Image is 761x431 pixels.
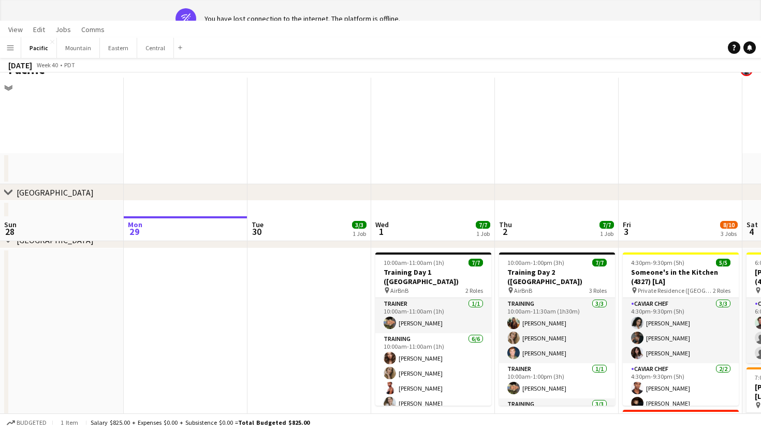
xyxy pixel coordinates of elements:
[384,259,444,266] span: 10:00am-11:00am (1h)
[375,298,491,333] app-card-role: Trainer1/110:00am-11:00am (1h)[PERSON_NAME]
[713,287,730,294] span: 2 Roles
[250,226,264,237] span: 30
[623,220,631,229] span: Fri
[499,252,615,406] app-job-card: 10:00am-1:00pm (3h)7/7Training Day 2 ([GEOGRAPHIC_DATA]) AirBnB3 RolesTraining3/310:00am-11:30am ...
[5,417,48,428] button: Budgeted
[745,226,758,237] span: 4
[499,267,615,286] h3: Training Day 2 ([GEOGRAPHIC_DATA])
[64,61,75,69] div: PDT
[638,287,713,294] span: Private Residence ([GEOGRAPHIC_DATA], [GEOGRAPHIC_DATA])
[721,230,737,237] div: 3 Jobs
[623,298,739,363] app-card-role: Caviar Chef3/34:30pm-9:30pm (5h)[PERSON_NAME][PERSON_NAME][PERSON_NAME]
[77,23,109,36] a: Comms
[57,38,100,58] button: Mountain
[204,14,400,23] div: You have lost connection to the internet. The platform is offline.
[81,25,105,34] span: Comms
[375,252,491,406] app-job-card: 10:00am-11:00am (1h)7/7Training Day 1 ([GEOGRAPHIC_DATA]) AirBnB2 RolesTrainer1/110:00am-11:00am ...
[4,220,17,229] span: Sun
[34,61,60,69] span: Week 40
[57,419,82,426] span: 1 item
[374,226,389,237] span: 1
[497,226,512,237] span: 2
[51,23,75,36] a: Jobs
[499,220,512,229] span: Thu
[33,25,45,34] span: Edit
[91,419,310,426] div: Salary $825.00 + Expenses $0.00 + Subsistence $0.00 =
[631,259,684,266] span: 4:30pm-9:30pm (5h)
[3,226,17,237] span: 28
[375,220,389,229] span: Wed
[716,259,730,266] span: 5/5
[17,187,94,198] div: [GEOGRAPHIC_DATA]
[4,23,27,36] a: View
[353,230,366,237] div: 1 Job
[375,267,491,286] h3: Training Day 1 ([GEOGRAPHIC_DATA])
[623,267,739,286] h3: Someone's in the Kitchen (4327) [LA]
[747,220,758,229] span: Sat
[252,220,264,229] span: Tue
[720,221,738,229] span: 8/10
[137,38,174,58] button: Central
[499,298,615,363] app-card-role: Training3/310:00am-11:30am (1h30m)[PERSON_NAME][PERSON_NAME][PERSON_NAME]
[238,419,310,426] span: Total Budgeted $825.00
[8,25,23,34] span: View
[17,419,47,426] span: Budgeted
[100,38,137,58] button: Eastern
[589,287,607,294] span: 3 Roles
[514,287,532,294] span: AirBnB
[499,363,615,398] app-card-role: Trainer1/110:00am-1:00pm (3h)[PERSON_NAME]
[476,221,490,229] span: 7/7
[352,221,367,229] span: 3/3
[507,259,564,266] span: 10:00am-1:00pm (3h)
[599,221,614,229] span: 7/7
[21,38,57,58] button: Pacific
[476,230,490,237] div: 1 Job
[600,230,613,237] div: 1 Job
[623,363,739,413] app-card-role: Caviar Chef2/24:30pm-9:30pm (5h)[PERSON_NAME][PERSON_NAME]
[623,252,739,406] app-job-card: 4:30pm-9:30pm (5h)5/5Someone's in the Kitchen (4327) [LA] Private Residence ([GEOGRAPHIC_DATA], [...
[55,25,71,34] span: Jobs
[29,23,49,36] a: Edit
[465,287,483,294] span: 2 Roles
[128,220,142,229] span: Mon
[8,60,32,70] div: [DATE]
[592,259,607,266] span: 7/7
[621,226,631,237] span: 3
[126,226,142,237] span: 29
[469,259,483,266] span: 7/7
[390,287,408,294] span: AirBnB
